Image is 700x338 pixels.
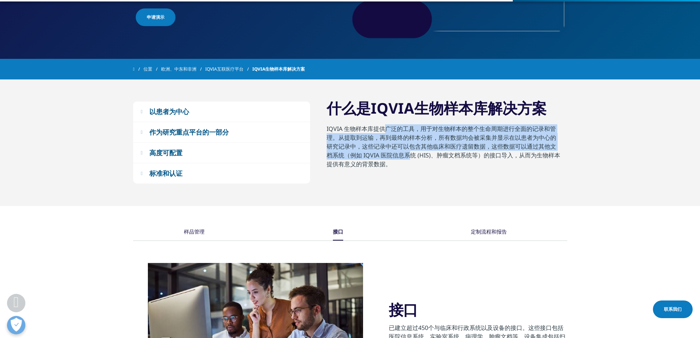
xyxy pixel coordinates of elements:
[470,224,507,241] button: 定制流程和报告
[161,66,196,72] font: 欧洲、中东和非洲
[149,148,182,157] font: 高度可配置
[133,102,310,122] button: 以患者为中心
[327,125,560,168] font: IQVIA 生物样本库提供广泛的工具，用于对生物样本的整个生命周期进行全面的记录和管理。从提取到运输，再到最终的样本分析，所有数据均会被采集并显示在以患者为中心的研究记录中，这些记录中还可以包含...
[389,299,418,320] font: 接口
[143,63,161,76] a: 位置
[471,228,507,235] font: 定制流程和报告
[136,8,175,26] a: 申请演示
[653,300,693,318] a: 联系我们
[147,14,164,20] font: 申请演示
[149,169,182,178] font: 标准和认证
[327,98,547,118] font: 什么是IQVIA生物样本库解决方案
[333,228,343,235] font: 接口
[149,128,229,136] font: 作为研究重点平台的一部分
[205,66,244,72] font: IQVIA互联医疗平台
[205,63,252,76] a: IQVIA互联医疗平台
[182,224,205,241] button: 样品管理
[161,63,205,76] a: 欧洲、中东和非洲
[133,122,310,142] button: 作为研究重点平台的一部分
[184,228,205,235] font: 样品管理
[149,107,189,116] font: 以患者为中心
[133,163,310,184] button: 标准和认证
[133,143,310,163] button: 高度可配置
[252,66,305,72] font: IQVIA生物样本库解决方案
[326,224,349,241] button: 接口
[143,66,152,72] font: 位置
[7,316,25,334] button: 开放偏好
[664,306,682,312] font: 联系我们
